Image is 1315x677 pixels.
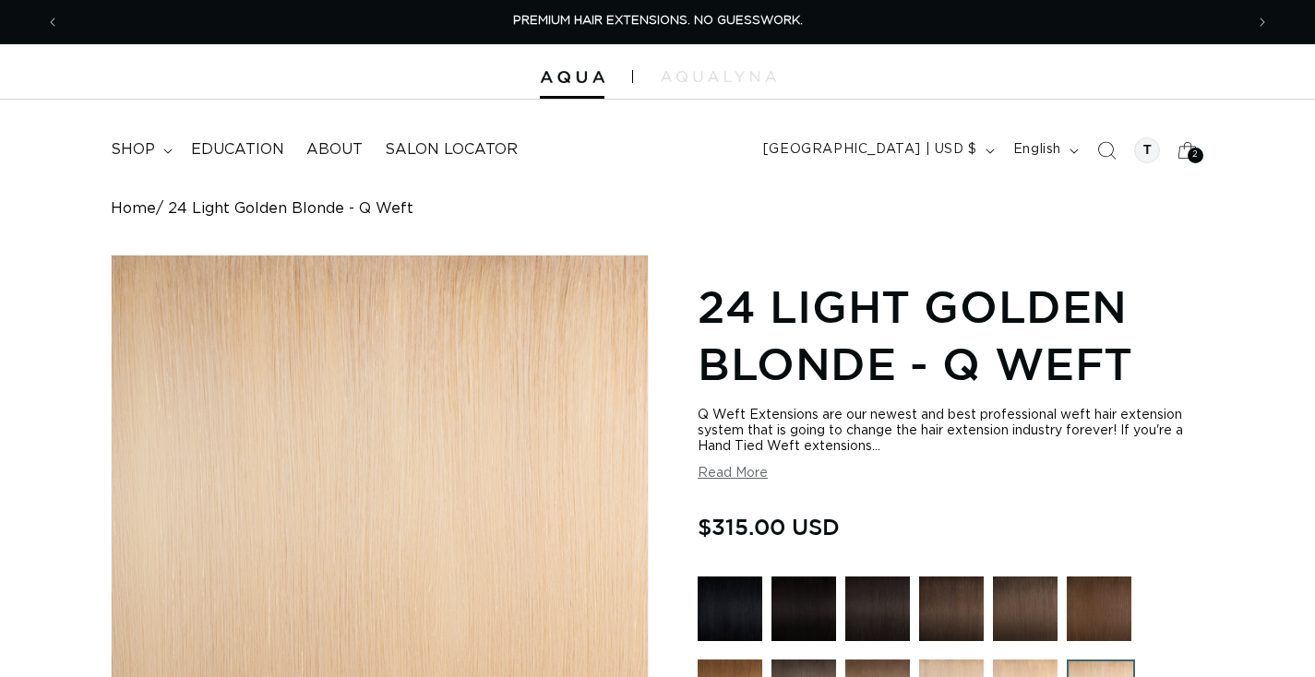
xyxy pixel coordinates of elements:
[32,5,73,40] button: Previous announcement
[919,576,984,650] a: 2 Dark Brown - Q Weft
[306,140,363,160] span: About
[1192,148,1199,163] span: 2
[698,509,840,544] span: $315.00 USD
[845,576,910,641] img: 1B Soft Black - Q Weft
[993,576,1058,641] img: 4AB Medium Ash Brown - Q Weft
[1013,140,1061,160] span: English
[100,129,180,171] summary: shop
[698,408,1204,455] div: Q Weft Extensions are our newest and best professional weft hair extension system that is going t...
[1067,576,1131,650] a: 4 Medium Brown - Q Weft
[111,140,155,160] span: shop
[919,576,984,641] img: 2 Dark Brown - Q Weft
[168,200,413,218] span: 24 Light Golden Blonde - Q Weft
[698,278,1204,393] h1: 24 Light Golden Blonde - Q Weft
[513,15,803,27] span: PREMIUM HAIR EXTENSIONS. NO GUESSWORK.
[1002,133,1086,168] button: English
[661,71,776,82] img: aqualyna.com
[1086,130,1127,171] summary: Search
[763,140,977,160] span: [GEOGRAPHIC_DATA] | USD $
[771,576,836,650] a: 1N Natural Black - Q Weft
[993,576,1058,650] a: 4AB Medium Ash Brown - Q Weft
[111,200,156,218] a: Home
[752,133,1002,168] button: [GEOGRAPHIC_DATA] | USD $
[111,200,1204,218] nav: breadcrumbs
[1067,576,1131,641] img: 4 Medium Brown - Q Weft
[191,140,284,160] span: Education
[698,576,762,650] a: 1 Black - Q Weft
[385,140,518,160] span: Salon Locator
[1242,5,1283,40] button: Next announcement
[374,129,529,171] a: Salon Locator
[540,71,604,84] img: Aqua Hair Extensions
[698,576,762,641] img: 1 Black - Q Weft
[845,576,910,650] a: 1B Soft Black - Q Weft
[771,576,836,641] img: 1N Natural Black - Q Weft
[180,129,295,171] a: Education
[698,466,768,481] button: Read More
[295,129,374,171] a: About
